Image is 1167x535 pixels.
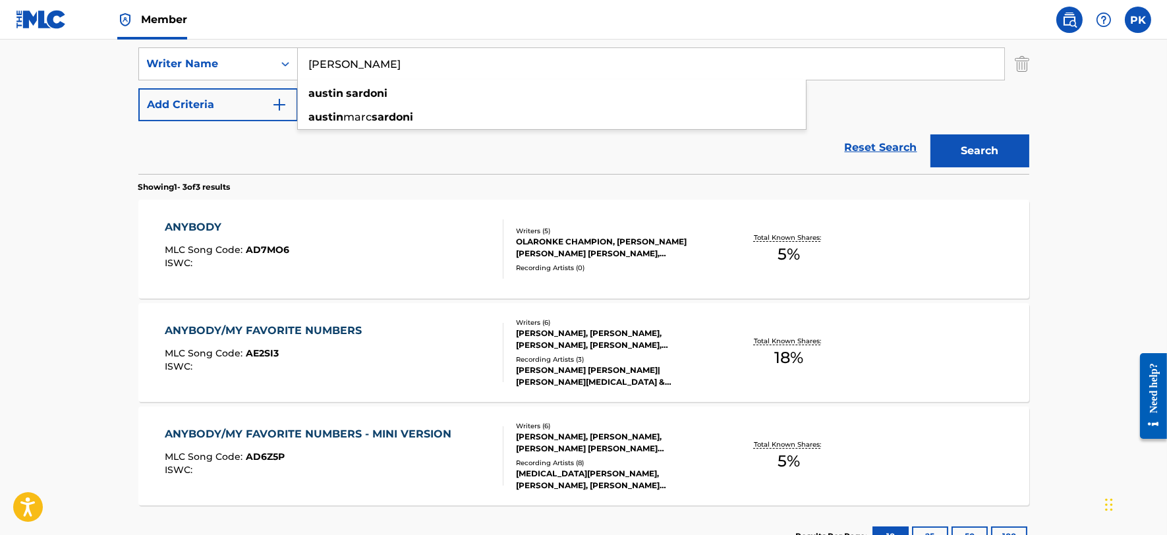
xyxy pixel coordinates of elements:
[141,12,187,27] span: Member
[138,181,231,193] p: Showing 1 - 3 of 3 results
[271,97,287,113] img: 9d2ae6d4665cec9f34b9.svg
[165,451,246,463] span: MLC Song Code :
[138,88,298,121] button: Add Criteria
[372,111,414,123] strong: sardoni
[165,244,246,256] span: MLC Song Code :
[1091,7,1117,33] div: Help
[754,233,824,242] p: Total Known Shares:
[754,439,824,449] p: Total Known Shares:
[165,323,368,339] div: ANYBODY/MY FAVORITE NUMBERS
[516,354,715,364] div: Recording Artists ( 3 )
[165,426,458,442] div: ANYBODY/MY FAVORITE NUMBERS - MINI VERSION
[165,257,196,269] span: ISWC :
[838,133,924,162] a: Reset Search
[246,244,289,256] span: AD7MO6
[344,111,372,123] span: marc
[516,226,715,236] div: Writers ( 5 )
[516,327,715,351] div: [PERSON_NAME], [PERSON_NAME], [PERSON_NAME], [PERSON_NAME], [PERSON_NAME] [PERSON_NAME], [PERSON_...
[1130,343,1167,449] iframe: Resource Center
[1101,472,1167,535] iframe: Chat Widget
[1015,47,1029,80] img: Delete Criterion
[774,346,803,370] span: 18 %
[516,236,715,260] div: OLARONKE CHAMPION, [PERSON_NAME] [PERSON_NAME] [PERSON_NAME], [PERSON_NAME], [PERSON_NAME]
[1105,485,1113,524] div: Drag
[1056,7,1083,33] a: Public Search
[165,347,246,359] span: MLC Song Code :
[347,87,388,99] strong: sardoni
[309,87,344,99] strong: austin
[1125,7,1151,33] div: User Menu
[165,360,196,372] span: ISWC :
[246,347,279,359] span: AE2SI3
[165,219,289,235] div: ANYBODY
[516,431,715,455] div: [PERSON_NAME], [PERSON_NAME], [PERSON_NAME] [PERSON_NAME] [PERSON_NAME], [PERSON_NAME], [PERSON_N...
[246,451,285,463] span: AD6Z5P
[754,336,824,346] p: Total Known Shares:
[138,7,1029,174] form: Search Form
[516,421,715,431] div: Writers ( 6 )
[138,407,1029,505] a: ANYBODY/MY FAVORITE NUMBERS - MINI VERSIONMLC Song Code:AD6Z5PISWC:Writers (6)[PERSON_NAME], [PER...
[1096,12,1112,28] img: help
[930,134,1029,167] button: Search
[516,458,715,468] div: Recording Artists ( 8 )
[1062,12,1077,28] img: search
[778,242,800,266] span: 5 %
[138,303,1029,402] a: ANYBODY/MY FAVORITE NUMBERSMLC Song Code:AE2SI3ISWC:Writers (6)[PERSON_NAME], [PERSON_NAME], [PER...
[117,12,133,28] img: Top Rightsholder
[778,449,800,473] span: 5 %
[516,263,715,273] div: Recording Artists ( 0 )
[516,318,715,327] div: Writers ( 6 )
[165,464,196,476] span: ISWC :
[16,10,67,29] img: MLC Logo
[138,200,1029,298] a: ANYBODYMLC Song Code:AD7MO6ISWC:Writers (5)OLARONKE CHAMPION, [PERSON_NAME] [PERSON_NAME] [PERSON...
[309,111,344,123] strong: austin
[147,56,266,72] div: Writer Name
[516,468,715,492] div: [MEDICAL_DATA][PERSON_NAME],[PERSON_NAME], [PERSON_NAME] [PERSON_NAME], [PERSON_NAME] [PERSON_NAM...
[516,364,715,388] div: [PERSON_NAME] [PERSON_NAME]|[PERSON_NAME][MEDICAL_DATA] & [PERSON_NAME], [PERSON_NAME][MEDICAL_DATA]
